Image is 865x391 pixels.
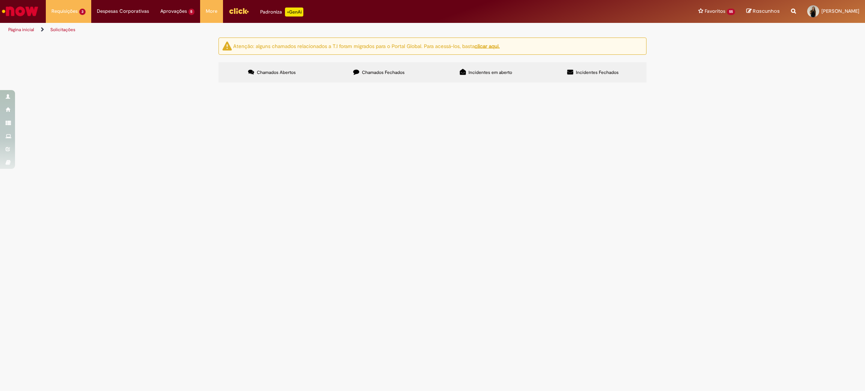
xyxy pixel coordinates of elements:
[160,8,187,15] span: Aprovações
[229,5,249,17] img: click_logo_yellow_360x200.png
[469,69,512,75] span: Incidentes em aberto
[1,4,39,19] img: ServiceNow
[257,69,296,75] span: Chamados Abertos
[746,8,780,15] a: Rascunhos
[285,8,303,17] p: +GenAi
[51,8,78,15] span: Requisições
[705,8,725,15] span: Favoritos
[50,27,75,33] a: Solicitações
[475,42,500,49] a: clicar aqui.
[233,42,500,49] ng-bind-html: Atenção: alguns chamados relacionados a T.I foram migrados para o Portal Global. Para acessá-los,...
[188,9,195,15] span: 5
[97,8,149,15] span: Despesas Corporativas
[8,27,34,33] a: Página inicial
[362,69,405,75] span: Chamados Fechados
[206,8,217,15] span: More
[576,69,619,75] span: Incidentes Fechados
[6,23,571,37] ul: Trilhas de página
[821,8,859,14] span: [PERSON_NAME]
[260,8,303,17] div: Padroniza
[79,9,86,15] span: 3
[753,8,780,15] span: Rascunhos
[727,9,735,15] span: 55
